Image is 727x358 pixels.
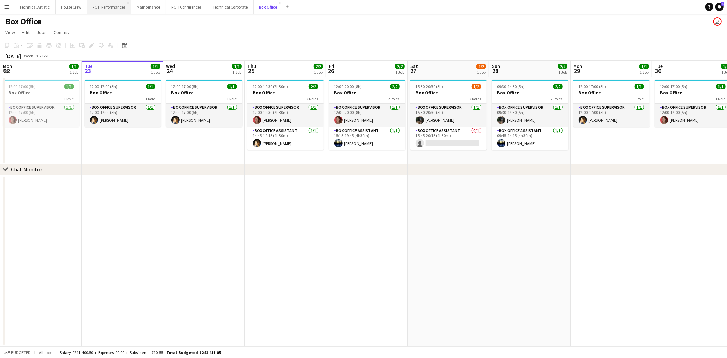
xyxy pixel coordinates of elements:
span: 1/1 [64,84,74,89]
div: BST [42,53,49,58]
span: 1/1 [151,64,160,69]
span: 2 Roles [388,96,400,101]
app-card-role: Box Office Supervisor1/112:00-17:00 (5h)[PERSON_NAME] [3,104,79,127]
span: 22 [2,67,12,75]
span: Fri [329,63,334,69]
h3: Box Office [329,90,405,96]
a: Comms [51,28,72,37]
div: 1 Job [395,70,404,75]
span: 1 Role [634,96,644,101]
span: 27 [409,67,418,75]
span: 2 Roles [551,96,563,101]
h3: Box Office [410,90,487,96]
div: 12:00-20:00 (8h)2/2Box Office2 RolesBox Office Supervisor1/112:00-20:00 (8h)[PERSON_NAME]Box Offi... [329,80,405,150]
span: Tue [85,63,93,69]
a: Jobs [34,28,49,37]
div: 1 Job [477,70,486,75]
button: Technical Artistic [14,0,56,14]
div: Chat Monitor [11,166,42,173]
span: 1/1 [635,84,644,89]
span: 1/1 [639,64,649,69]
h3: Box Office [492,90,568,96]
span: View [5,29,15,35]
app-job-card: 12:00-19:30 (7h30m)2/2Box Office2 RolesBox Office Supervisor1/112:00-19:30 (7h30m)[PERSON_NAME]Bo... [247,80,324,150]
span: 2/2 [553,84,563,89]
span: 1 Role [227,96,237,101]
span: 30 [654,67,663,75]
app-card-role: Box Office Supervisor1/109:30-14:30 (5h)[PERSON_NAME] [492,104,568,127]
span: 2 Roles [307,96,318,101]
span: 1 Role [146,96,155,101]
span: 2/2 [395,64,405,69]
app-card-role: Box Office Assistant0/115:45-20:15 (4h30m) [410,127,487,150]
span: 1/1 [146,84,155,89]
span: 12:00-17:00 (5h) [171,84,199,89]
button: FOH Conferences [166,0,207,14]
button: FOH Performances [87,0,131,14]
app-job-card: 12:00-17:00 (5h)1/1Box Office1 RoleBox Office Supervisor1/112:00-17:00 (5h)[PERSON_NAME] [166,80,242,127]
div: 1 Job [314,70,323,75]
span: 12:00-17:00 (5h) [9,84,36,89]
app-job-card: 15:30-20:30 (5h)1/2Box Office2 RolesBox Office Supervisor1/115:30-20:30 (5h)[PERSON_NAME]Box Offi... [410,80,487,150]
span: 1/1 [69,64,79,69]
span: 1 [721,2,724,6]
a: View [3,28,18,37]
span: 15:30-20:30 (5h) [416,84,443,89]
app-card-role: Box Office Assistant1/114:45-19:15 (4h30m)[PERSON_NAME] [247,127,324,150]
span: Total Budgeted £241 411.05 [166,350,221,355]
span: 2/2 [558,64,567,69]
app-job-card: 12:00-17:00 (5h)1/1Box Office1 RoleBox Office Supervisor1/112:00-17:00 (5h)[PERSON_NAME] [573,80,650,127]
span: 1/1 [227,84,237,89]
app-user-avatar: Sally PERM Pochciol [713,17,722,26]
span: Edit [22,29,30,35]
span: 1/2 [476,64,486,69]
button: Box Office [254,0,283,14]
span: 12:00-17:00 (5h) [660,84,688,89]
a: 1 [715,3,724,11]
span: Jobs [36,29,47,35]
span: 09:30-14:30 (5h) [497,84,525,89]
span: 1/1 [232,64,242,69]
span: 2 Roles [470,96,481,101]
div: 1 Job [558,70,567,75]
span: 2/2 [390,84,400,89]
app-job-card: 12:00-17:00 (5h)1/1Box Office1 RoleBox Office Supervisor1/112:00-17:00 (5h)[PERSON_NAME] [85,80,161,127]
span: 26 [328,67,334,75]
app-card-role: Box Office Supervisor1/112:00-20:00 (8h)[PERSON_NAME] [329,104,405,127]
span: 1 Role [716,96,726,101]
app-card-role: Box Office Assistant1/115:15-19:45 (4h30m)[PERSON_NAME] [329,127,405,150]
span: Mon [3,63,12,69]
span: Wed [166,63,175,69]
h1: Box Office [5,16,41,27]
span: 28 [491,67,500,75]
span: Thu [247,63,256,69]
div: 1 Job [640,70,649,75]
span: Sat [410,63,418,69]
app-card-role: Box Office Supervisor1/112:00-17:00 (5h)[PERSON_NAME] [85,104,161,127]
app-card-role: Box Office Assistant1/109:45-14:15 (4h30m)[PERSON_NAME] [492,127,568,150]
span: Sun [492,63,500,69]
button: House Crew [56,0,87,14]
span: 2/2 [314,64,323,69]
div: 1 Job [70,70,78,75]
app-job-card: 09:30-14:30 (5h)2/2Box Office2 RolesBox Office Supervisor1/109:30-14:30 (5h)[PERSON_NAME]Box Offi... [492,80,568,150]
span: 1/2 [472,84,481,89]
span: Tue [655,63,663,69]
span: 24 [165,67,175,75]
span: Comms [54,29,69,35]
span: Mon [573,63,582,69]
app-job-card: 12:00-17:00 (5h)1/1Box Office1 RoleBox Office Supervisor1/112:00-17:00 (5h)[PERSON_NAME] [3,80,79,127]
span: 12:00-17:00 (5h) [90,84,118,89]
span: 29 [572,67,582,75]
span: 12:00-19:30 (7h30m) [253,84,288,89]
span: 23 [84,67,93,75]
span: 12:00-17:00 (5h) [579,84,606,89]
button: Budgeted [3,349,32,356]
